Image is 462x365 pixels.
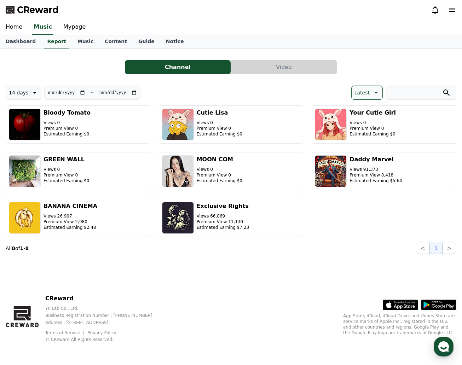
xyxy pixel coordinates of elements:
[312,152,456,190] button: Daddy Marvel Views 91,373 Premium View 8,418 Estimated Earning $5.64
[231,60,337,74] button: Video
[58,20,91,35] a: Mypage
[6,4,59,16] a: CReward
[45,294,164,303] p: CReward
[44,225,97,230] p: Estimated Earning $2.48
[197,131,242,137] p: Estimated Earning $0
[44,178,89,184] p: Estimated Earning $0
[25,245,29,251] strong: 8
[350,167,402,172] p: Views 91,373
[197,109,242,117] h3: Cutie Lisa
[45,330,86,335] a: Terms of Service
[44,219,97,225] p: Premium View 2,980
[44,131,91,137] p: Estimated Earning $0
[160,35,190,48] a: Notice
[197,202,249,210] h3: Exclusive Rights
[6,152,150,190] button: GREEN WALL Views 0 Premium View 0 Estimated Earning $0
[20,245,24,251] strong: 1
[162,155,194,187] img: MOON COM
[429,243,442,254] button: 1
[2,224,47,242] a: Home
[159,105,304,144] button: Cutie Lisa Views 0 Premium View 0 Estimated Earning $0
[45,320,164,325] p: Address : [STREET_ADDRESS]
[6,199,150,237] button: BANANA CINEMA Views 26,907 Premium View 2,980 Estimated Earning $2.48
[17,4,59,16] span: CReward
[350,131,396,137] p: Estimated Earning $0
[105,235,122,241] span: Settings
[44,155,89,164] h3: GREEN WALL
[443,243,456,254] button: >
[350,126,396,131] p: Premium View 0
[9,155,41,187] img: GREEN WALL
[133,35,160,48] a: Guide
[44,213,97,219] p: Views 26,907
[312,105,456,144] button: Your Cutie Girl Views 0 Premium View 0 Estimated Earning $0
[47,224,91,242] a: Messages
[350,178,402,184] p: Estimated Earning $5.64
[44,120,91,126] p: Views 0
[350,109,396,117] h3: Your Cutie Girl
[44,35,69,48] a: Report
[44,202,97,210] h3: BANANA CINEMA
[44,172,89,178] p: Premium View 0
[315,109,347,140] img: Your Cutie Girl
[99,35,133,48] a: Content
[12,245,15,251] strong: 8
[32,20,53,35] a: Music
[44,126,91,131] p: Premium View 0
[45,313,164,318] p: Business Registration Number : [PHONE_NUMBER]
[197,155,242,164] h3: MOON COM
[45,337,164,342] p: © CReward All Rights Reserved.
[9,202,41,234] img: BANANA CINEMA
[343,313,456,336] p: App Store, iCloud, iCloud Drive, and iTunes Store are service marks of Apple Inc., registered in ...
[44,167,89,172] p: Views 0
[9,88,28,98] p: 14 days
[315,155,347,187] img: Daddy Marvel
[197,219,249,225] p: Premium View 11,130
[197,225,249,230] p: Estimated Earning $7.23
[18,235,30,241] span: Home
[162,202,194,234] img: Exclusive Rights
[45,306,164,311] p: YP Lab Co., Ltd.
[351,86,383,100] button: Latest
[6,245,29,252] p: All of -
[159,199,304,237] button: Exclusive Rights Views 66,869 Premium View 11,130 Estimated Earning $7.23
[90,88,94,97] p: ~
[159,152,304,190] button: MOON COM Views 0 Premium View 0 Estimated Earning $0
[197,172,242,178] p: Premium View 0
[350,172,402,178] p: Premium View 8,418
[162,109,194,140] img: Cutie Lisa
[197,126,242,131] p: Premium View 0
[354,88,370,98] p: Latest
[87,330,116,335] a: Privacy Policy
[6,86,41,100] button: 14 days
[6,105,150,144] button: Bloody Tomato Views 0 Premium View 0 Estimated Earning $0
[197,167,242,172] p: Views 0
[9,109,41,140] img: Bloody Tomato
[350,120,396,126] p: Views 0
[125,60,231,74] button: Channel
[59,235,80,241] span: Messages
[197,213,249,219] p: Views 66,869
[44,109,91,117] h3: Bloody Tomato
[197,178,242,184] p: Estimated Earning $0
[72,35,99,48] a: Music
[416,243,429,254] button: <
[91,224,136,242] a: Settings
[350,155,402,164] h3: Daddy Marvel
[197,120,242,126] p: Views 0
